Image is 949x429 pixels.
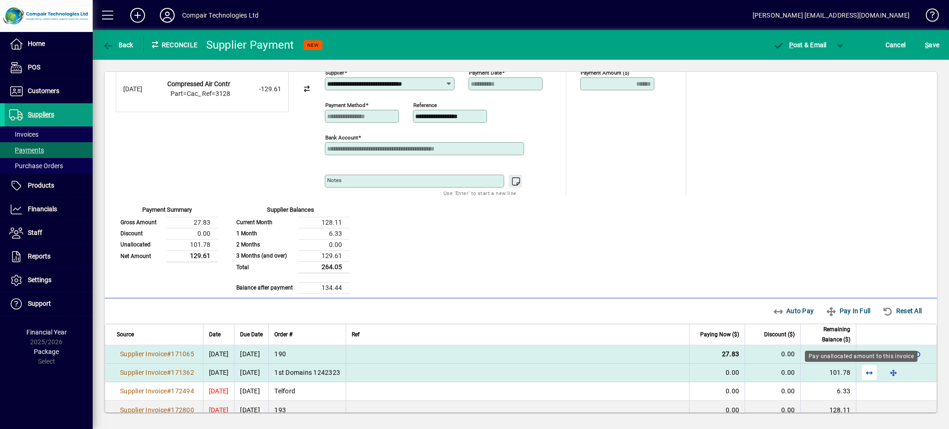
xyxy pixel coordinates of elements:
span: 6.33 [837,387,850,395]
mat-label: Bank Account [325,134,358,141]
td: 129.61 [298,250,349,261]
a: Products [5,174,93,197]
td: [DATE] [234,345,268,364]
span: [DATE] [209,387,229,395]
span: # [167,369,171,376]
td: 129.61 [167,250,218,262]
td: 1 Month [232,228,298,239]
span: 172800 [171,406,194,414]
a: Support [5,292,93,315]
span: 171362 [171,369,194,376]
span: POS [28,63,40,71]
td: Balance after payment [232,282,298,293]
td: 1st Domains 1242323 [268,364,346,382]
div: [DATE] [123,84,160,94]
button: Reset All [879,303,925,319]
div: Pay unallocated amount to this invoice [805,351,917,362]
span: P [789,41,793,49]
div: Payment Summary [116,205,218,217]
div: Supplier Payment [206,38,294,52]
span: ost & Email [773,41,827,49]
span: 0.00 [837,350,850,358]
button: Pay In Full [822,303,874,319]
td: 0.00 [298,239,349,250]
span: Discount ($) [764,329,795,340]
span: Home [28,40,45,47]
button: Post & Email [768,37,831,53]
app-page-summary-card: Payment Summary [116,196,218,263]
span: # [167,406,171,414]
button: Save [923,37,942,53]
button: Add [123,7,152,24]
app-page-header-button: Back [93,37,144,53]
td: 190 [268,345,346,364]
td: Net Amount [116,250,167,262]
td: [DATE] [234,364,268,382]
td: [DATE] [234,401,268,419]
span: NEW [307,42,319,48]
mat-hint: Use 'Enter' to start a new line [443,188,516,198]
td: 2 Months [232,239,298,250]
td: 193 [268,401,346,419]
span: Products [28,182,54,189]
span: Part=Cac_ Ref=3128 [171,90,230,97]
span: Staff [28,229,42,236]
a: Home [5,32,93,56]
td: 6.33 [298,228,349,239]
a: Customers [5,80,93,103]
button: Auto Pay [769,303,818,319]
span: 128.11 [829,406,851,414]
span: Settings [28,276,51,284]
span: Date [209,329,221,340]
td: Unallocated [116,239,167,250]
button: Back [100,37,136,53]
span: Pay In Full [826,303,870,318]
td: 128.11 [298,217,349,228]
span: 172494 [171,387,194,395]
td: Total [232,261,298,273]
button: Cancel [883,37,908,53]
span: 0.00 [726,369,739,376]
span: Due Date [240,329,263,340]
span: 171065 [171,350,194,358]
span: Package [34,348,59,355]
td: 134.44 [298,282,349,293]
span: Supplier Invoice [120,350,167,358]
a: Settings [5,269,93,292]
a: Financials [5,198,93,221]
td: Telford [268,382,346,401]
div: Supplier Balances [232,205,349,217]
mat-label: Reference [413,102,437,108]
span: 101.78 [829,369,851,376]
td: Discount [116,228,167,239]
a: POS [5,56,93,79]
a: Supplier Invoice#172800 [117,405,197,415]
span: Invoices [9,131,38,138]
span: Back [102,41,133,49]
span: 0.00 [726,406,739,414]
span: Ref [352,329,360,340]
span: 0.00 [726,387,739,395]
span: # [167,350,171,358]
td: 3 Months (and over) [232,250,298,261]
span: Auto Pay [773,303,814,318]
div: -129.61 [235,84,281,94]
a: Staff [5,221,93,245]
span: 0.00 [781,369,795,376]
app-page-summary-card: Supplier Balances [232,196,349,294]
span: Financial Year [26,328,67,336]
span: Payments [9,146,44,154]
span: ave [925,38,939,52]
td: 0.00 [167,228,218,239]
span: 27.83 [722,350,739,358]
span: Suppliers [28,111,54,118]
span: [DATE] [209,369,229,376]
a: Knowledge Base [919,2,937,32]
span: 0.00 [781,350,795,358]
a: Supplier Invoice#171065 [117,349,197,359]
td: Current Month [232,217,298,228]
mat-label: Payment method [325,102,366,108]
button: Profile [152,7,182,24]
span: Purchase Orders [9,162,63,170]
div: [PERSON_NAME] [EMAIL_ADDRESS][DOMAIN_NAME] [753,8,910,23]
